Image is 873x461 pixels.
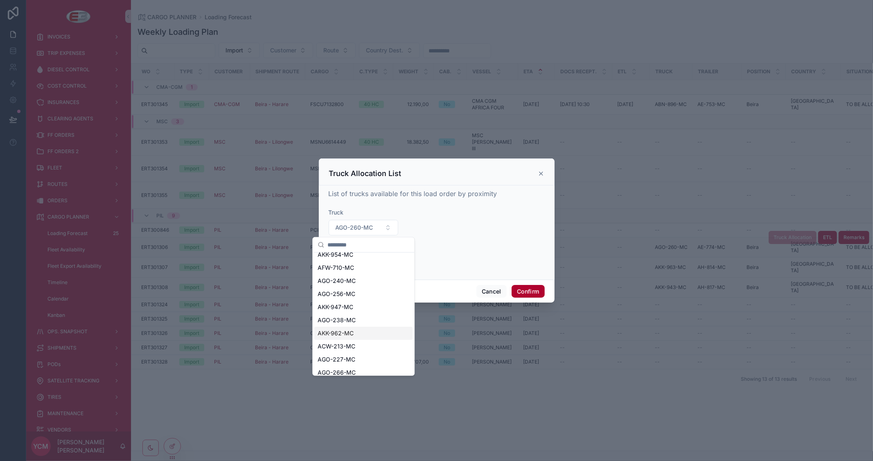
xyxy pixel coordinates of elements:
[329,220,399,235] button: Select Button
[313,253,414,375] div: Suggestions
[703,346,873,461] iframe: Slideout
[318,329,354,337] span: AKK-962-MC
[318,290,355,298] span: AGO-256-MC
[318,316,356,324] span: AGO-238-MC
[329,169,402,179] h3: Truck Allocation List
[318,303,353,311] span: AKK-947-MC
[476,285,507,298] button: Cancel
[329,190,497,198] span: List of trucks available for this load order by proximity
[318,264,354,272] span: AFW-710-MC
[336,224,373,232] span: AGO-260-MC
[318,251,353,259] span: AKK-954-MC
[318,277,356,285] span: AGO-240-MC
[329,209,344,216] span: Truck
[318,355,355,364] span: AGO-227-MC
[318,342,355,350] span: ACW-213-MC
[512,285,544,298] button: Confirm
[318,368,356,377] span: AGO-266-MC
